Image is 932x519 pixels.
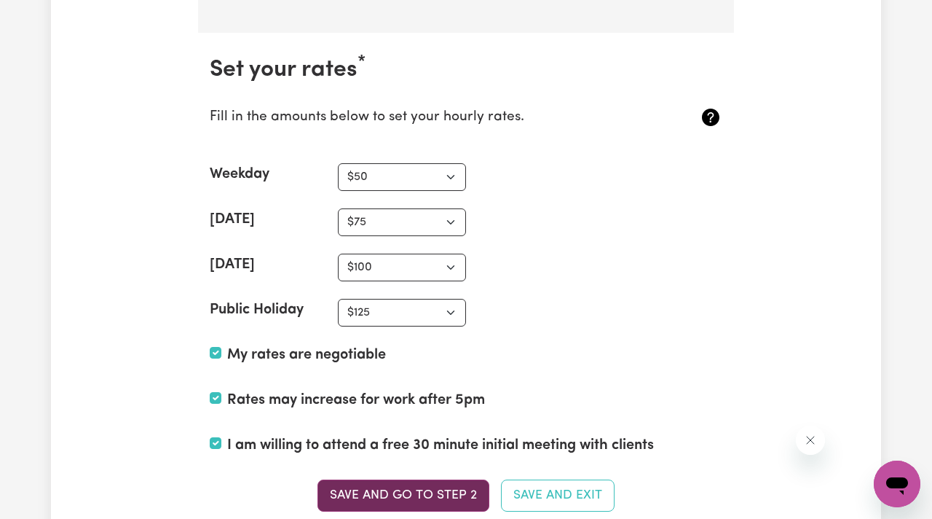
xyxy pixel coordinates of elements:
p: Fill in the amounts below to set your hourly rates. [210,107,637,128]
span: Need any help? [9,10,88,22]
iframe: Close message [796,426,825,455]
label: My rates are negotiable [227,344,386,366]
label: Rates may increase for work after 5pm [227,389,485,411]
label: Public Holiday [210,299,304,321]
label: [DATE] [210,208,255,230]
label: Weekday [210,163,269,185]
button: Save and Exit [501,480,615,512]
button: Save and go to Step 2 [317,480,489,512]
h2: Set your rates [210,56,722,84]
label: [DATE] [210,254,255,276]
label: I am willing to attend a free 30 minute initial meeting with clients [227,434,654,456]
iframe: Button to launch messaging window [874,461,920,507]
